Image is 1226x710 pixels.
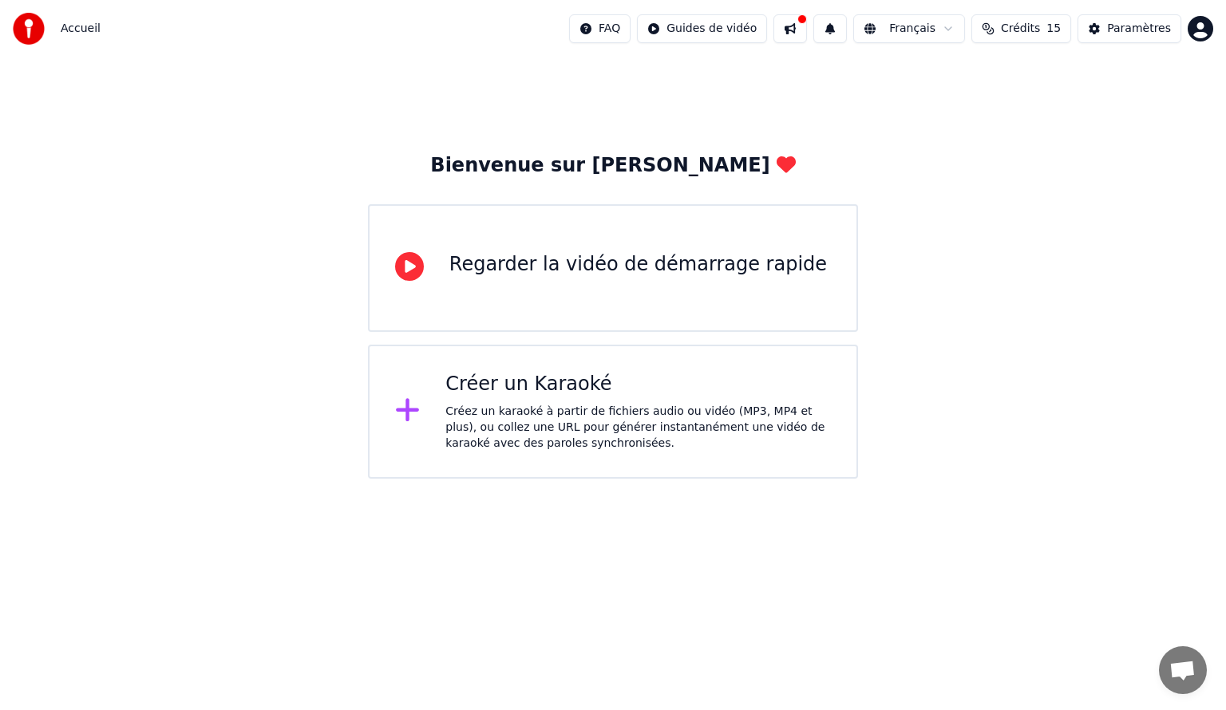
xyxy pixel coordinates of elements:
[1046,21,1061,37] span: 15
[445,404,831,452] div: Créez un karaoké à partir de fichiers audio ou vidéo (MP3, MP4 et plus), ou collez une URL pour g...
[569,14,631,43] button: FAQ
[430,153,795,179] div: Bienvenue sur [PERSON_NAME]
[449,252,827,278] div: Regarder la vidéo de démarrage rapide
[61,21,101,37] nav: breadcrumb
[61,21,101,37] span: Accueil
[13,13,45,45] img: youka
[971,14,1071,43] button: Crédits15
[1078,14,1181,43] button: Paramètres
[1001,21,1040,37] span: Crédits
[1107,21,1171,37] div: Paramètres
[637,14,767,43] button: Guides de vidéo
[445,372,831,397] div: Créer un Karaoké
[1159,646,1207,694] a: Ouvrir le chat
